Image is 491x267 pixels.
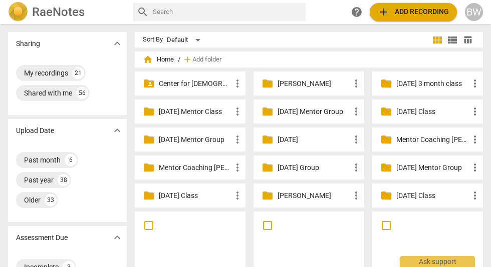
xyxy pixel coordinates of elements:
span: folder [143,133,155,145]
div: Ask support [400,256,475,267]
p: Center for Christian Coaching [159,78,231,89]
span: more_vert [469,77,481,89]
span: more_vert [350,161,362,173]
span: folder [262,161,274,173]
p: Assessment Due [16,232,68,243]
span: home [143,54,153,64]
span: Add recording [378,6,449,18]
button: Show more [110,230,125,245]
span: Home [143,54,174,64]
p: January 2025 Mentor Class [159,106,231,117]
div: Past year [24,175,54,185]
p: July 2024 Class [396,106,469,117]
span: more_vert [350,77,362,89]
span: folder [143,161,155,173]
span: help [351,6,363,18]
div: Sort By [143,36,163,43]
p: Debbie O'Hara [278,78,350,89]
span: folder [262,77,274,89]
p: Thursday 2-9-23 Class [396,190,469,201]
p: October 2024 Mentor Group [396,162,469,173]
span: / [178,56,180,63]
span: more_vert [469,133,481,145]
button: Tile view [430,32,445,47]
span: more_vert [231,77,243,89]
span: add [182,54,192,64]
span: table_chart [463,35,472,44]
span: expand_more [111,124,123,136]
p: June 10 Mentor Group [159,134,231,145]
button: Table view [460,32,475,47]
div: 38 [58,174,70,186]
span: view_module [431,34,443,46]
span: folder [380,189,392,201]
span: folder [380,105,392,117]
p: Sue Shaw [278,190,350,201]
p: Feb. 18, 2025 3 month class [396,78,469,89]
span: expand_more [111,37,123,49]
span: more_vert [350,133,362,145]
span: folder [380,77,392,89]
a: Help [348,3,366,21]
span: more_vert [469,161,481,173]
span: view_list [446,34,458,46]
p: March 4, 2024 [278,134,350,145]
span: folder [380,133,392,145]
div: Default [167,32,204,48]
span: folder [143,189,155,201]
span: search [137,6,149,18]
span: more_vert [350,189,362,201]
span: folder [262,133,274,145]
div: My recordings [24,68,68,78]
p: Upload Date [16,125,54,136]
span: more_vert [469,189,481,201]
span: more_vert [231,133,243,145]
p: October 2023 Group [278,162,350,173]
span: Add folder [192,56,221,63]
div: 6 [65,154,77,166]
span: folder_shared [143,77,155,89]
p: January 8 24 Mentor Group [278,106,350,117]
span: more_vert [231,189,243,201]
div: Past month [24,155,61,165]
span: expand_more [111,231,123,243]
img: Logo [8,2,28,22]
span: more_vert [469,105,481,117]
span: folder [262,189,274,201]
p: Mentor Coaching Wendy Bray [159,162,231,173]
p: October 9, 2024 Class [159,190,231,201]
button: Show more [110,123,125,138]
button: Show more [110,36,125,51]
div: 56 [76,87,88,99]
span: folder [143,105,155,117]
div: 33 [45,194,57,206]
span: more_vert [350,105,362,117]
span: more_vert [231,161,243,173]
div: Older [24,195,41,205]
button: List view [445,32,460,47]
a: LogoRaeNotes [8,2,125,22]
input: Search [153,4,302,20]
span: add [378,6,390,18]
div: 21 [72,67,84,79]
button: BW [465,3,483,21]
button: Upload [370,3,457,21]
p: Mentor Coaching Sara Singh [396,134,469,145]
div: Shared with me [24,88,72,98]
p: Sharing [16,38,40,49]
h2: RaeNotes [32,5,85,19]
span: folder [380,161,392,173]
span: folder [262,105,274,117]
span: more_vert [231,105,243,117]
